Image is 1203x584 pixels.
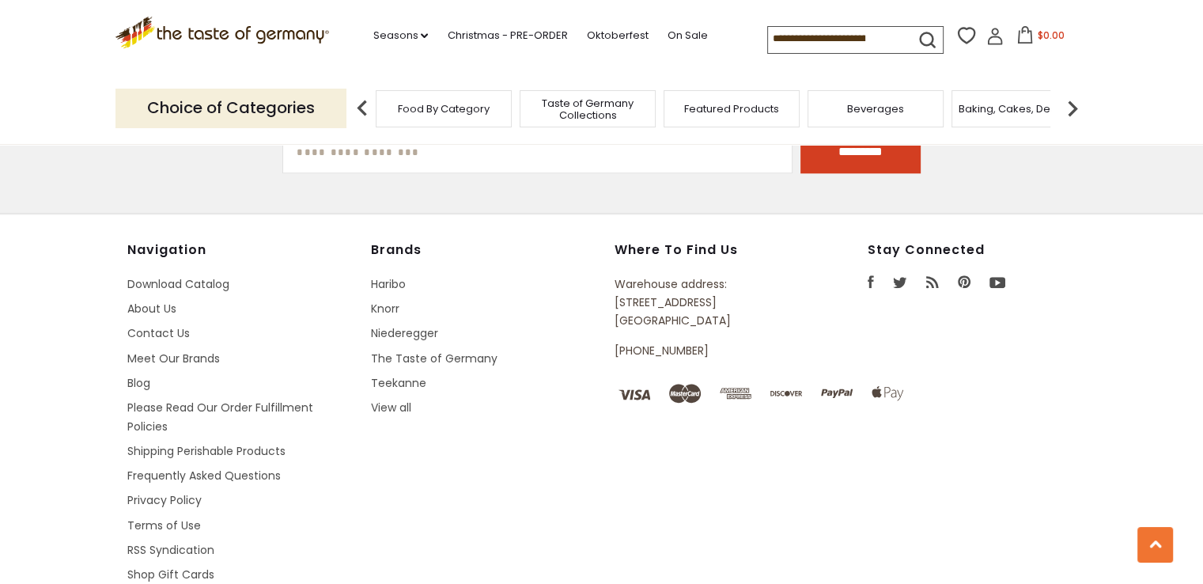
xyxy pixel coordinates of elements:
[127,468,281,484] a: Frequently Asked Questions
[959,103,1081,115] a: Baking, Cakes, Desserts
[1007,26,1074,50] button: $0.00
[371,301,399,317] a: Knorr
[398,103,490,115] a: Food By Category
[615,275,795,331] p: Warehouse address: [STREET_ADDRESS] [GEOGRAPHIC_DATA]
[127,567,214,582] a: Shop Gift Cards
[115,89,346,127] p: Choice of Categories
[127,242,355,258] h4: Navigation
[127,301,176,317] a: About Us
[371,351,497,366] a: The Taste of Germany
[847,103,904,115] a: Beverages
[684,103,779,115] a: Featured Products
[127,492,202,508] a: Privacy Policy
[346,93,378,124] img: previous arrow
[127,351,220,366] a: Meet Our Brands
[371,325,438,341] a: Niederegger
[127,276,229,292] a: Download Catalog
[667,27,707,44] a: On Sale
[371,400,411,415] a: View all
[127,542,214,558] a: RSS Syndication
[371,242,599,258] h4: Brands
[615,342,795,360] p: [PHONE_NUMBER]
[127,375,150,391] a: Blog
[615,242,795,258] h4: Where to find us
[371,375,426,391] a: Teekanne
[447,27,567,44] a: Christmas - PRE-ORDER
[127,518,201,533] a: Terms of Use
[868,242,1076,258] h4: Stay Connected
[1037,28,1064,42] span: $0.00
[586,27,648,44] a: Oktoberfest
[127,325,190,341] a: Contact Us
[1057,93,1088,124] img: next arrow
[127,400,313,434] a: Please Read Our Order Fulfillment Policies
[524,97,651,121] a: Taste of Germany Collections
[127,443,286,459] a: Shipping Perishable Products
[371,276,406,292] a: Haribo
[373,27,428,44] a: Seasons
